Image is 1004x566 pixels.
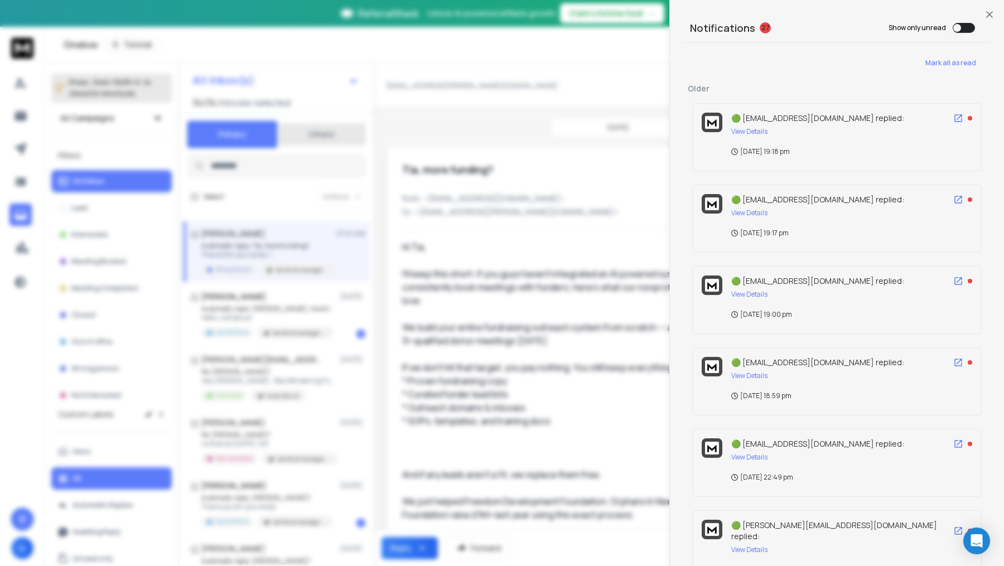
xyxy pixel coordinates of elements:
div: Open Intercom Messenger [963,528,990,554]
p: [DATE] 22:49 pm [731,473,793,482]
span: 🟢 [EMAIL_ADDRESS][DOMAIN_NAME] replied: [731,438,904,449]
span: 🟢 [EMAIL_ADDRESS][DOMAIN_NAME] replied: [731,113,904,123]
h3: Notifications [690,20,755,36]
p: [DATE] 19:00 pm [731,310,792,319]
button: View Details [731,371,768,380]
p: [DATE] 19:17 pm [731,229,789,238]
button: View Details [731,209,768,217]
span: 🟢 [EMAIL_ADDRESS][DOMAIN_NAME] replied: [731,275,904,286]
button: Mark all as read [910,52,991,74]
img: logo [705,116,719,129]
img: logo [705,442,719,454]
p: Older [688,83,986,94]
label: Show only unread [889,23,946,32]
img: logo [705,197,719,210]
span: 🟢 [EMAIL_ADDRESS][DOMAIN_NAME] replied: [731,357,904,367]
button: View Details [731,453,768,462]
img: logo [705,360,719,373]
p: [DATE] 18:59 pm [731,391,791,400]
button: View Details [731,127,768,136]
button: View Details [731,545,768,554]
span: Mark all as read [925,59,976,67]
img: logo [705,523,719,536]
span: 🟢 [PERSON_NAME][EMAIL_ADDRESS][DOMAIN_NAME] replied: [731,520,937,541]
span: 🟢 [EMAIL_ADDRESS][DOMAIN_NAME] replied: [731,194,904,205]
button: View Details [731,290,768,299]
img: logo [705,279,719,292]
p: [DATE] 19:18 pm [731,147,790,156]
span: 27 [760,22,771,33]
